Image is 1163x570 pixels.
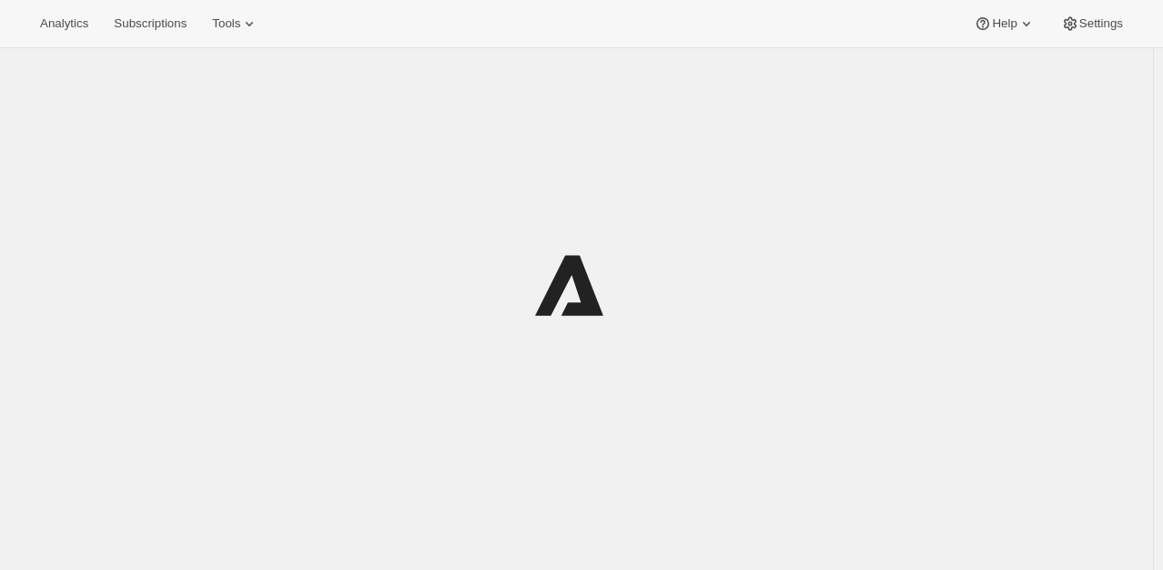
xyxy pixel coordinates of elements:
button: Analytics [29,11,99,36]
span: Tools [212,16,240,31]
button: Tools [201,11,269,36]
span: Subscriptions [114,16,187,31]
button: Settings [1050,11,1134,36]
button: Subscriptions [103,11,197,36]
span: Help [992,16,1016,31]
span: Analytics [40,16,88,31]
span: Settings [1079,16,1123,31]
button: Help [963,11,1046,36]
